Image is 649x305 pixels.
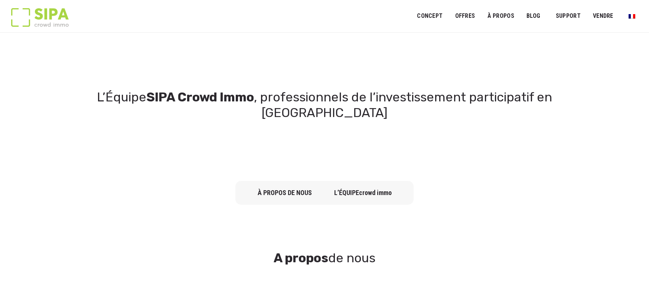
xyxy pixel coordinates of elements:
img: Logo [11,8,69,27]
a: Concept [412,8,447,25]
span: crowd immo [359,189,392,197]
a: OFFRES [450,8,480,25]
a: À PROPOS [482,8,519,25]
h3: de nous [65,253,584,263]
a: VENDRE [588,8,618,25]
nav: Menu principal [417,7,638,25]
a: à propos de nous [258,189,312,197]
a: Passer à [624,9,640,23]
img: Français [629,14,635,19]
a: Blog [522,8,545,25]
h1: L’Équipe , professionnels de l’investissement participatif en [GEOGRAPHIC_DATA] [65,90,584,121]
strong: A propos [274,250,328,266]
a: L’équipecrowd immo [334,189,392,197]
a: SUPPORT [551,8,586,25]
strong: SIPA Crowd Immo [146,90,254,105]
